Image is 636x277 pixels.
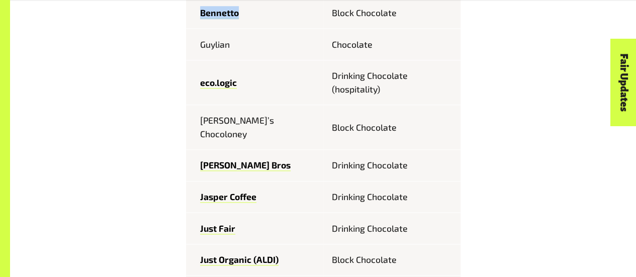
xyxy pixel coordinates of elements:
a: Jasper Coffee [200,191,256,203]
td: Drinking Chocolate [323,213,461,244]
td: Drinking Chocolate [323,149,461,181]
td: Guylian [186,29,323,60]
a: eco.logic [200,77,237,88]
a: [PERSON_NAME] Bros [200,159,291,171]
a: Bennetto [200,7,239,19]
td: Block Chocolate [323,244,461,275]
td: Block Chocolate [323,105,461,149]
a: Just Fair [200,223,235,234]
td: Drinking Chocolate (hospitality) [323,60,461,105]
td: [PERSON_NAME]’s Chocoloney [186,105,323,149]
td: Chocolate [323,29,461,60]
td: Drinking Chocolate [323,181,461,213]
a: Just Organic (ALDI) [200,254,279,265]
